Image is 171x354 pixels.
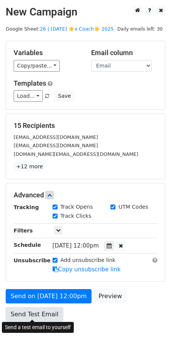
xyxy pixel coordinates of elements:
button: Save [54,90,74,102]
a: Copy unsubscribe link [53,266,121,273]
strong: Schedule [14,242,41,248]
h5: Email column [91,49,157,57]
small: Google Sheet: [6,26,114,32]
a: +12 more [14,162,45,171]
a: Copy/paste... [14,60,60,72]
span: Daily emails left: 30 [115,25,165,33]
strong: Tracking [14,204,39,210]
small: [EMAIL_ADDRESS][DOMAIN_NAME] [14,134,98,140]
a: Load... [14,90,43,102]
small: [DOMAIN_NAME][EMAIL_ADDRESS][DOMAIN_NAME] [14,151,138,157]
small: [EMAIL_ADDRESS][DOMAIN_NAME] [14,143,98,148]
label: Track Opens [61,203,93,211]
strong: Filters [14,228,33,234]
a: Preview [93,289,127,303]
h5: Variables [14,49,80,57]
label: Add unsubscribe link [61,256,116,264]
a: 26 | [DATE] ☀️x Coach☀️ 2025 [40,26,114,32]
h2: New Campaign [6,6,165,18]
a: Templates [14,79,46,87]
h5: Advanced [14,191,157,199]
a: Send on [DATE] 12:00pm [6,289,92,303]
h5: 15 Recipients [14,122,157,130]
strong: Unsubscribe [14,257,51,263]
label: Track Clicks [61,212,92,220]
label: UTM Codes [118,203,148,211]
a: Daily emails left: 30 [115,26,165,32]
div: Send a test email to yourself [2,322,74,333]
iframe: Chat Widget [133,318,171,354]
span: [DATE] 12:00pm [53,242,99,249]
a: Send Test Email [6,307,63,322]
